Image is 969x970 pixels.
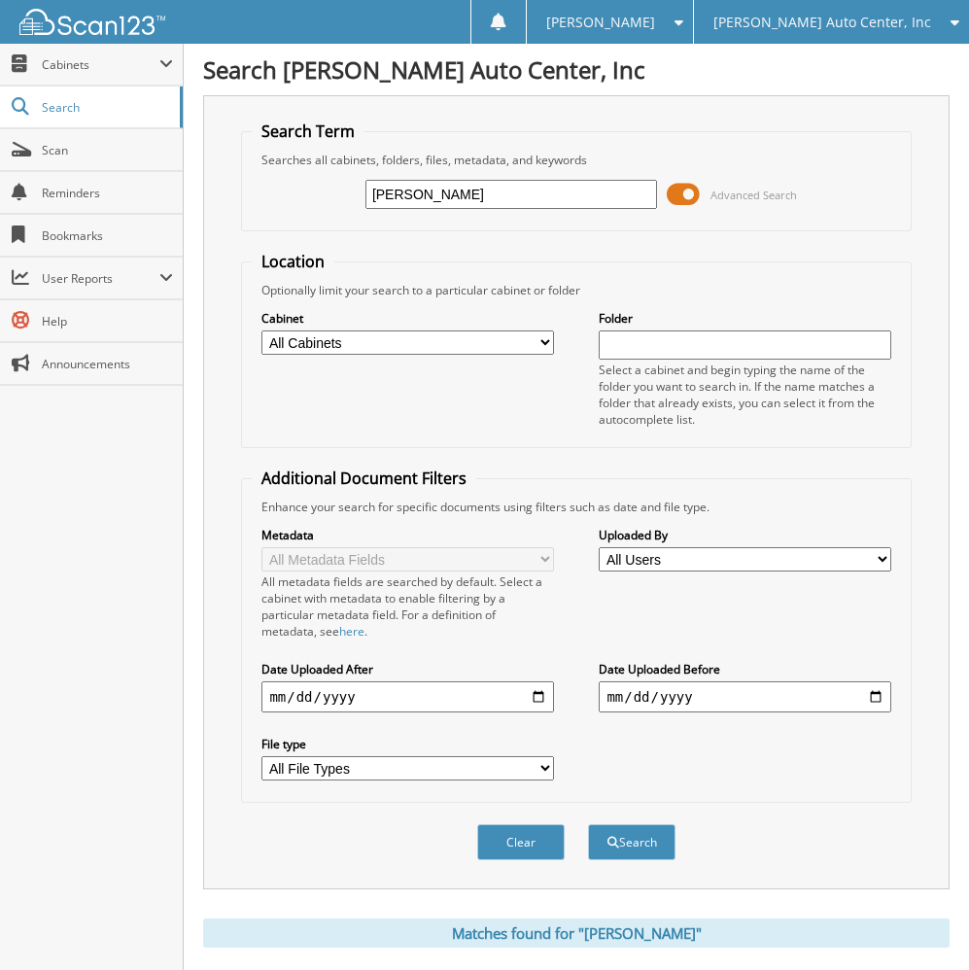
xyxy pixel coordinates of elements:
label: Cabinet [261,310,553,327]
label: Metadata [261,527,553,543]
legend: Additional Document Filters [252,468,476,489]
span: Help [42,313,173,329]
span: Scan [42,142,173,158]
span: [PERSON_NAME] [546,17,655,28]
label: Date Uploaded After [261,661,553,677]
span: Advanced Search [710,188,797,202]
legend: Location [252,251,334,272]
span: User Reports [42,270,159,287]
div: Optionally limit your search to a particular cabinet or folder [252,282,900,298]
span: Bookmarks [42,227,173,244]
h1: Search [PERSON_NAME] Auto Center, Inc [203,53,950,86]
div: All metadata fields are searched by default. Select a cabinet with metadata to enable filtering b... [261,573,553,640]
div: Matches found for "[PERSON_NAME]" [203,918,950,948]
div: Enhance your search for specific documents using filters such as date and file type. [252,499,900,515]
span: Cabinets [42,56,159,73]
legend: Search Term [252,121,364,142]
label: Folder [599,310,890,327]
label: File type [261,736,553,752]
a: here [339,623,364,640]
label: Date Uploaded Before [599,661,890,677]
button: Clear [477,824,565,860]
span: Search [42,99,170,116]
input: end [599,681,890,712]
span: Announcements [42,356,173,372]
span: [PERSON_NAME] Auto Center, Inc [713,17,931,28]
div: Select a cabinet and begin typing the name of the folder you want to search in. If the name match... [599,362,890,428]
button: Search [588,824,675,860]
div: Searches all cabinets, folders, files, metadata, and keywords [252,152,900,168]
span: Reminders [42,185,173,201]
input: start [261,681,553,712]
img: scan123-logo-white.svg [19,9,165,35]
label: Uploaded By [599,527,890,543]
